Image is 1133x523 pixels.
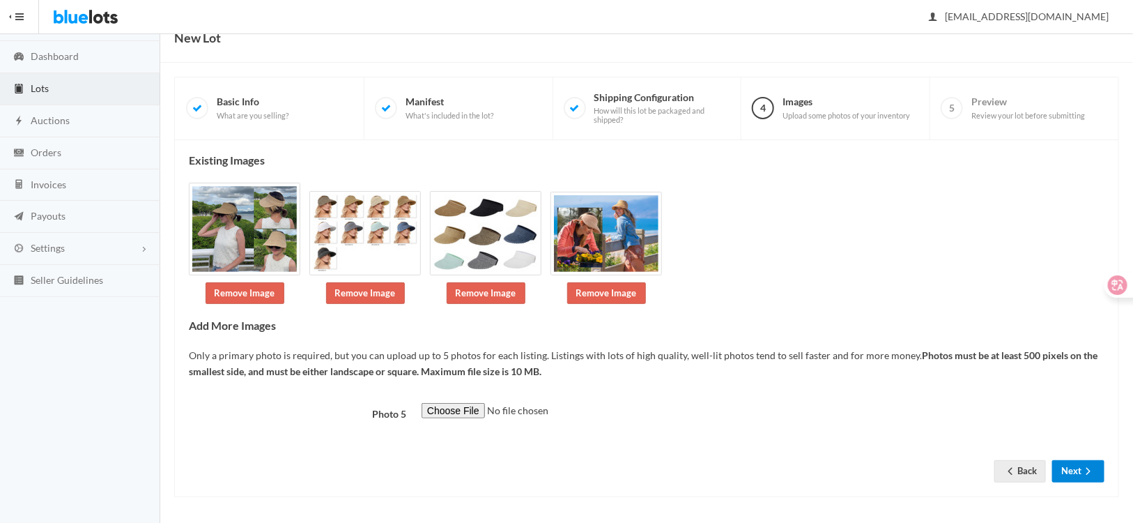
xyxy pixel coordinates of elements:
[971,111,1085,121] span: Review your lot before submitting
[174,27,221,48] h1: New Lot
[31,210,65,222] span: Payouts
[181,403,414,423] label: Photo 5
[783,111,910,121] span: Upload some photos of your inventory
[12,51,26,64] ion-icon: speedometer
[1052,460,1104,482] button: Nextarrow forward
[12,147,26,160] ion-icon: cash
[12,275,26,288] ion-icon: list box
[12,83,26,96] ion-icon: clipboard
[752,97,774,119] span: 4
[567,282,646,304] a: Remove Image
[406,111,493,121] span: What's included in the lot?
[994,460,1046,482] a: arrow backBack
[12,211,26,224] ion-icon: paper plane
[941,97,963,119] span: 5
[189,349,1097,377] b: Photos must be at least 500 pixels on the smallest side, and must be either landscape or square. ...
[12,115,26,128] ion-icon: flash
[189,348,1104,379] p: Only a primary photo is required, but you can upload up to 5 photos for each listing. Listings wi...
[31,114,70,126] span: Auctions
[217,96,288,120] span: Basic Info
[406,96,493,120] span: Manifest
[12,179,26,192] ion-icon: calculator
[309,191,421,275] img: d650e496-517f-49ef-91de-2e18815d02e7-1754031384.jpg
[926,11,940,24] ion-icon: person
[971,96,1085,120] span: Preview
[31,146,61,158] span: Orders
[31,242,65,254] span: Settings
[206,282,284,304] a: Remove Image
[189,319,1104,332] h4: Add More Images
[550,192,662,275] img: 81b29a06-8316-4c0f-8786-49c9b12c5efc-1754031386.jpg
[31,179,66,190] span: Invoices
[189,183,300,275] img: 182b8432-ad62-429a-88fb-588185632549-1754031269.jpg
[447,282,525,304] a: Remove Image
[31,82,49,94] span: Lots
[12,243,26,256] ion-icon: cog
[1081,466,1095,479] ion-icon: arrow forward
[189,154,1104,167] h4: Existing Images
[1003,466,1017,479] ion-icon: arrow back
[594,91,730,125] span: Shipping Configuration
[326,282,405,304] a: Remove Image
[930,10,1109,22] span: [EMAIL_ADDRESS][DOMAIN_NAME]
[430,191,541,275] img: 749f3607-d7ca-4cd5-b693-b379e1bf7e2b-1754031385.jpg
[594,106,730,125] span: How will this lot be packaged and shipped?
[31,274,103,286] span: Seller Guidelines
[783,96,910,120] span: Images
[31,50,79,62] span: Dashboard
[217,111,288,121] span: What are you selling?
